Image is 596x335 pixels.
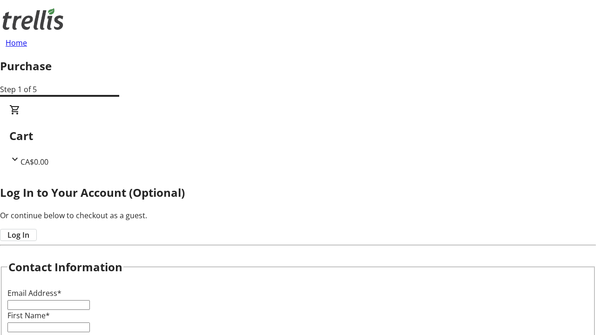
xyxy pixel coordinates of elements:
[7,288,61,298] label: Email Address*
[7,229,29,241] span: Log In
[9,104,587,167] div: CartCA$0.00
[8,259,122,275] h2: Contact Information
[9,127,587,144] h2: Cart
[20,157,48,167] span: CA$0.00
[7,310,50,321] label: First Name*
